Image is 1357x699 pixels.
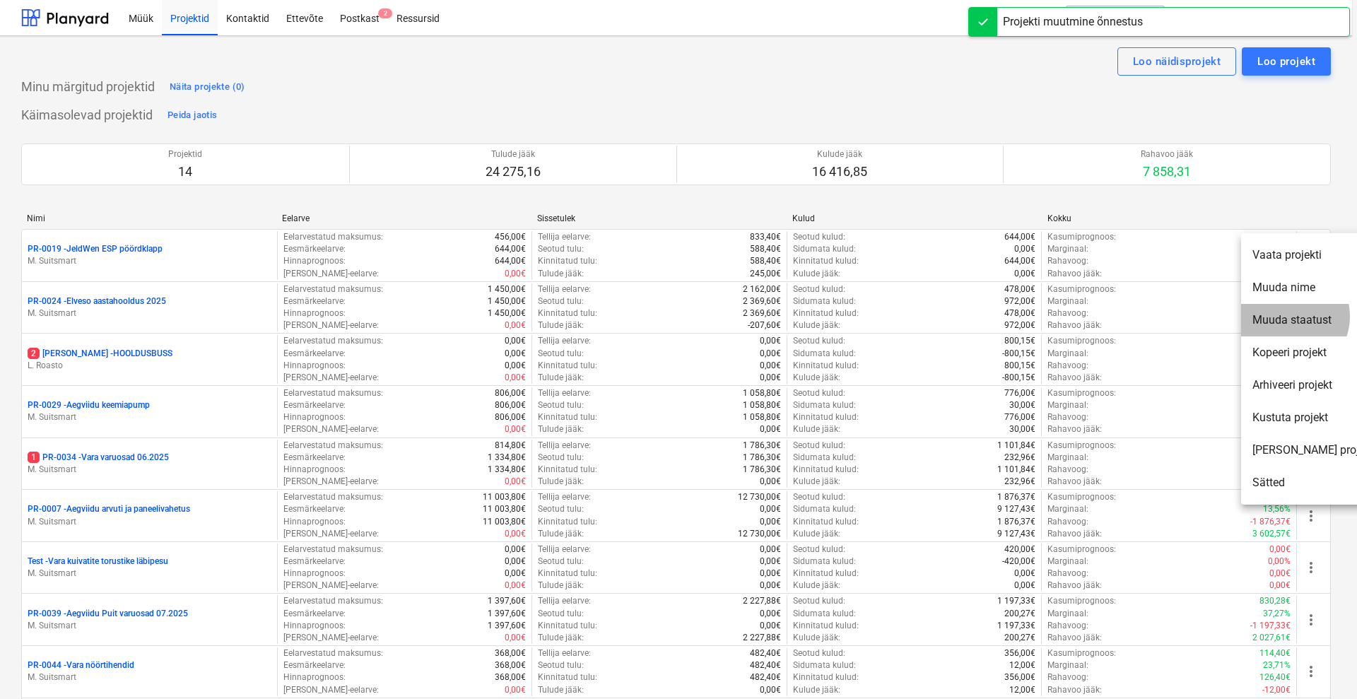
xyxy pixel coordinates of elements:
div: Projekti muutmine õnnestus [1003,13,1143,30]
